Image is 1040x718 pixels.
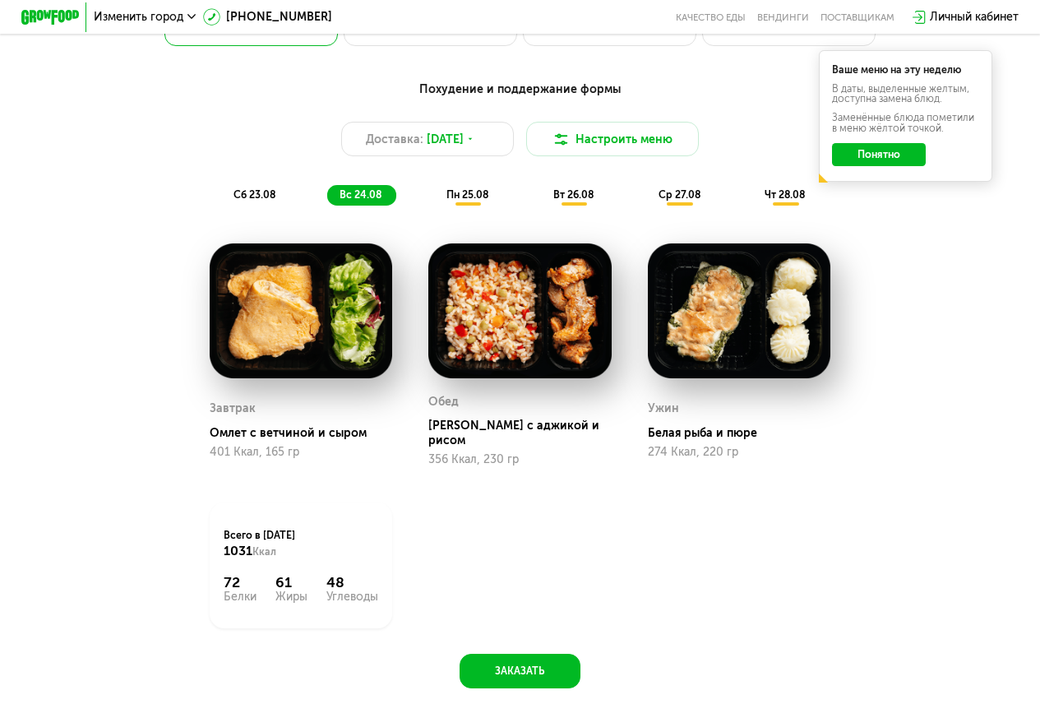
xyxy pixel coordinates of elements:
div: Завтрак [210,398,256,419]
div: 48 [326,574,378,591]
div: В даты, выделенные желтым, доступна замена блюд. [832,84,979,104]
span: Ккал [252,545,276,558]
div: Личный кабинет [930,8,1019,25]
div: 61 [275,574,307,591]
div: 356 Ккал, 230 гр [428,453,612,466]
span: чт 28.08 [765,188,805,201]
span: пн 25.08 [446,188,488,201]
button: Понятно [832,143,925,166]
span: 1031 [224,543,252,558]
div: Ваше меню на эту неделю [832,65,979,75]
a: Вендинги [757,12,809,23]
div: Всего в [DATE] [224,528,377,560]
div: Углеводы [326,591,378,603]
div: поставщикам [820,12,894,23]
button: Настроить меню [526,122,700,156]
div: Жиры [275,591,307,603]
div: 274 Ккал, 220 гр [648,446,831,459]
div: Заменённые блюда пометили в меню жёлтой точкой. [832,113,979,133]
div: Омлет с ветчиной и сыром [210,426,404,441]
span: вт 26.08 [553,188,594,201]
div: Белки [224,591,257,603]
button: Заказать [460,654,580,688]
div: Ужин [648,398,679,419]
span: Изменить город [94,12,183,23]
a: [PHONE_NUMBER] [203,8,332,25]
span: Доставка: [366,131,423,148]
span: ср 27.08 [659,188,700,201]
div: Похудение и поддержание формы [92,81,947,99]
div: 72 [224,574,257,591]
div: Обед [428,391,459,413]
div: Белая рыба и пюре [648,426,843,441]
a: Качество еды [676,12,746,23]
span: вс 24.08 [340,188,381,201]
span: [DATE] [427,131,464,148]
span: сб 23.08 [233,188,275,201]
div: 401 Ккал, 165 гр [210,446,393,459]
div: [PERSON_NAME] с аджикой и рисом [428,419,623,447]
